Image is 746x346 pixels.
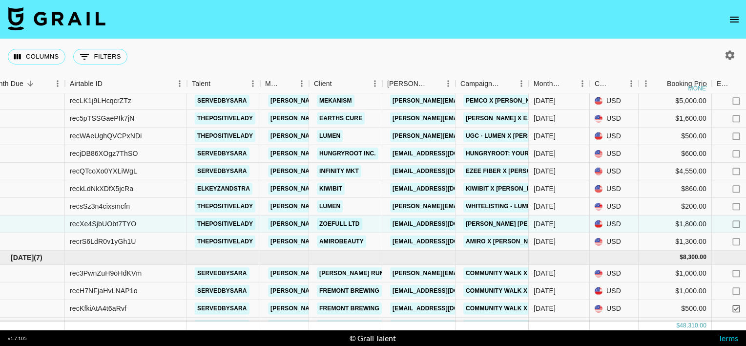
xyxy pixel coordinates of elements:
a: [PERSON_NAME][EMAIL_ADDRESS][DOMAIN_NAME] [390,130,549,142]
div: Airtable ID [70,74,103,93]
a: servedbysara [195,320,249,332]
a: [PERSON_NAME] [PERSON_NAME] - 3 Month [463,218,602,230]
div: $4,550.00 [639,163,712,180]
div: recsSz3n4cixsmcfn [70,201,130,211]
div: [PERSON_NAME] [387,74,427,93]
a: Zoefull LTD [317,218,362,230]
a: servedbysara [195,285,249,297]
button: open drawer [725,10,744,29]
a: Lumen [317,130,343,142]
div: $ [680,253,683,261]
a: [PERSON_NAME][EMAIL_ADDRESS][PERSON_NAME][DOMAIN_NAME] [268,218,477,230]
div: v 1.7.105 [8,335,27,342]
div: Booker [382,74,456,93]
div: Booking Price [667,74,710,93]
button: Menu [639,76,653,91]
div: Sep '25 [534,303,556,313]
a: servedbysara [195,95,249,107]
a: servedbysara [195,303,249,315]
a: servedbysara [195,267,249,280]
a: [PERSON_NAME][EMAIL_ADDRESS][PERSON_NAME][DOMAIN_NAME] [390,267,600,280]
button: Sort [23,77,37,90]
div: Campaign (Type) [456,74,529,93]
div: USD [590,110,639,128]
div: Month Due [534,74,561,93]
button: Sort [610,77,624,90]
button: Menu [624,76,639,91]
div: Sep '25 [534,268,556,278]
a: [PERSON_NAME] Running Inc [317,267,414,280]
span: ( 7 ) [34,253,42,262]
div: rec5pTSSGaePIk7jN [70,113,135,123]
a: Mekanism [317,95,354,107]
div: USD [590,128,639,145]
a: Community Walk X [PERSON_NAME], Brooks, [GEOGRAPHIC_DATA] [463,303,679,315]
a: PemCo X [PERSON_NAME] [463,95,548,107]
div: Currency [595,74,610,93]
a: Fremont Brewing [317,285,382,297]
div: 48,310.00 [680,322,706,330]
div: Client [314,74,332,93]
div: $1,000.00 [639,282,712,300]
div: recKfkiAtA4t6aRvf [70,303,126,313]
div: recXe4SjbUObt7TYO [70,219,136,229]
a: [PERSON_NAME][EMAIL_ADDRESS][DOMAIN_NAME] [390,200,549,213]
div: recWAeUghQVCPxNDi [70,131,142,141]
div: $1,300.00 [639,233,712,251]
a: thepositivelady [195,200,255,213]
a: thepositivelady [195,236,255,248]
div: Manager [260,74,309,93]
a: [PERSON_NAME][EMAIL_ADDRESS][PERSON_NAME][DOMAIN_NAME] [268,303,477,315]
a: Hungryroot Inc. [317,148,378,160]
div: Oct '25 [534,166,556,176]
div: Expenses: Remove Commission? [717,74,730,93]
div: Oct '25 [534,219,556,229]
a: [PERSON_NAME][EMAIL_ADDRESS][PERSON_NAME][DOMAIN_NAME] [268,267,477,280]
button: Menu [172,76,187,91]
div: Oct '25 [534,201,556,211]
a: Community Walk X [PERSON_NAME], Brooks, [GEOGRAPHIC_DATA] [463,285,679,297]
a: [EMAIL_ADDRESS][DOMAIN_NAME] [390,148,499,160]
div: Oct '25 [534,184,556,194]
div: $200.00 [639,198,712,216]
div: USD [590,282,639,300]
a: [EMAIL_ADDRESS][DOMAIN_NAME] [390,165,499,177]
button: Sort [561,77,575,90]
a: [PERSON_NAME][EMAIL_ADDRESS][PERSON_NAME][DOMAIN_NAME] [268,112,477,125]
div: reckLdNkXDfX5jcRa [70,184,133,194]
a: Community Walk X [PERSON_NAME], Brooks, [GEOGRAPHIC_DATA] [463,267,679,280]
button: Sort [332,77,346,90]
button: Menu [514,76,529,91]
div: USD [590,163,639,180]
a: Whitelisting - Lumen X [PERSON_NAME] [463,200,595,213]
a: Ezee Fiber X [PERSON_NAME] [463,165,561,177]
a: [PERSON_NAME][EMAIL_ADDRESS][DOMAIN_NAME] [390,112,549,125]
a: thepositivelady [195,218,255,230]
div: Oct '25 [534,237,556,246]
div: 8,300.00 [683,253,706,261]
button: Show filters [73,49,127,65]
div: $500.00 [639,300,712,318]
div: Oct '25 [534,113,556,123]
div: $860.00 [639,180,712,198]
a: Amiro X [PERSON_NAME] [463,236,546,248]
button: Menu [368,76,382,91]
div: © Grail Talent [350,333,396,343]
button: Menu [50,76,65,91]
div: Talent [192,74,210,93]
div: $1,000.00 [639,265,712,282]
div: recrS6LdR0v1yGh1U [70,237,136,246]
div: Oct '25 [534,149,556,158]
a: [EMAIL_ADDRESS][DOMAIN_NAME] [390,285,499,297]
button: Sort [210,77,224,90]
a: [PERSON_NAME][EMAIL_ADDRESS][PERSON_NAME][DOMAIN_NAME] [268,165,477,177]
div: money [688,86,710,91]
a: [PERSON_NAME] X Earths Cure [463,112,569,125]
button: Menu [246,76,260,91]
div: recQTcoXo0YXLiWgL [70,166,137,176]
div: Oct '25 [534,96,556,106]
div: rec3PwnZuH9oHdKVm [70,268,142,278]
a: [EMAIL_ADDRESS][DOMAIN_NAME] [390,183,499,195]
a: [EMAIL_ADDRESS][DOMAIN_NAME] [390,303,499,315]
button: Sort [281,77,294,90]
